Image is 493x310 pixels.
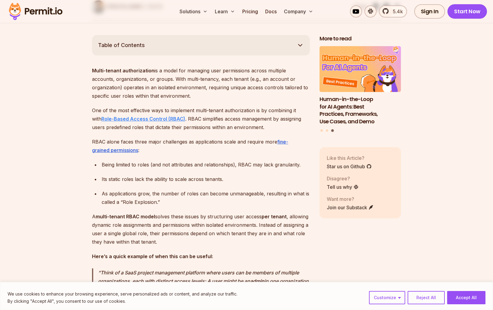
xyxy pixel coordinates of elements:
button: Customize [369,291,405,304]
p: Think of a SaaS project management platform where users can be members of multiple organizations,... [98,268,310,302]
a: Join our Substack [327,204,374,211]
div: Being limited to roles (and not attributes and relationships), RBAC may lack granularity. [102,160,310,169]
button: Learn [212,5,237,17]
li: 3 of 3 [320,46,401,125]
strong: Here’s a quick example of when this can be useful: [92,253,213,259]
a: Star us on Github [327,163,372,170]
p: Disagree? [327,175,359,182]
strong: multi-tenant RBAC model [96,214,155,220]
a: Role-Based Access Control (RBAC) [101,116,185,122]
a: Sign In [414,4,445,19]
div: Posts [320,46,401,133]
p: By clicking "Accept All", you consent to our use of cookies. [8,298,237,305]
a: Human-in-the-Loop for AI Agents: Best Practices, Frameworks, Use Cases, and DemoHuman-in-the-Loop... [320,46,401,125]
a: 5.4k [379,5,407,17]
div: Its static roles lack the ability to scale across tenants. [102,175,310,183]
span: Table of Contents [98,41,145,49]
img: Permit logo [6,1,65,22]
button: Solutions [177,5,210,17]
p: Want more? [327,195,374,203]
a: Tell us why [327,183,359,191]
p: Like this Article? [327,154,372,162]
strong: per tenant [262,214,287,220]
span: 5.4k [389,8,403,15]
button: Go to slide 1 [320,129,323,132]
p: We use cookies to enhance your browsing experience, serve personalized ads or content, and analyz... [8,290,237,298]
img: Human-in-the-Loop for AI Agents: Best Practices, Frameworks, Use Cases, and Demo [320,46,401,92]
p: A solves these issues by structuring user access , allowing dynamic role assignments and permissi... [92,212,310,246]
h2: More to read [320,35,401,43]
a: Docs [263,5,279,17]
a: Start Now [447,4,487,19]
button: Reject All [408,291,445,304]
strong: admin [250,278,264,284]
p: RBAC alone faces three major challenges as applications scale and require more : [92,138,310,154]
h3: Human-in-the-Loop for AI Agents: Best Practices, Frameworks, Use Cases, and Demo [320,96,401,125]
button: Go to slide 3 [331,129,334,132]
p: One of the most effective ways to implement multi-tenant authorization is by combining it with . ... [92,106,310,131]
div: As applications grow, the number of roles can become unmanageable, resulting in what is called a ... [102,189,310,206]
p: is a model for managing user permissions across multiple accounts, organizations, or groups. With... [92,66,310,100]
button: Go to slide 2 [326,129,328,132]
button: Company [281,5,316,17]
strong: Multi-tenant authorization [92,68,154,74]
button: Table of Contents [92,35,310,55]
a: Pricing [240,5,260,17]
button: Accept All [447,291,485,304]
